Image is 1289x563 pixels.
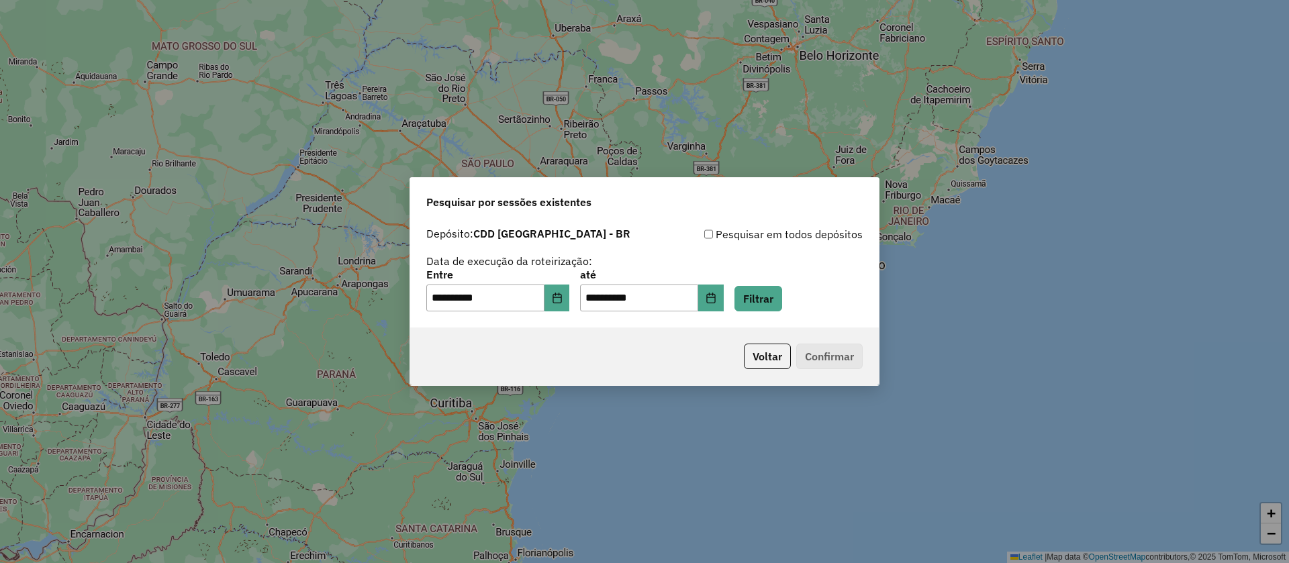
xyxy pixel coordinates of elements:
span: Pesquisar por sessões existentes [426,194,591,210]
button: Voltar [744,344,791,369]
label: até [580,266,723,283]
button: Choose Date [544,285,570,311]
button: Choose Date [698,285,724,311]
button: Filtrar [734,286,782,311]
label: Depósito: [426,225,630,242]
label: Entre [426,266,569,283]
label: Data de execução da roteirização: [426,253,592,269]
div: Pesquisar em todos depósitos [644,226,863,242]
strong: CDD [GEOGRAPHIC_DATA] - BR [473,227,630,240]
